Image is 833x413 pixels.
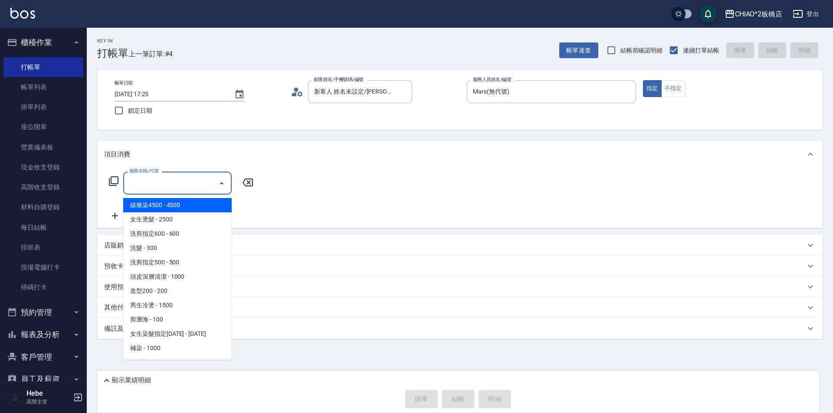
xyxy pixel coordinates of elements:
span: 男生冷燙 - 1500 [123,298,232,312]
div: 項目消費 [97,140,823,168]
span: 造型200 - 200 [123,284,232,298]
a: 現場電腦打卡 [3,257,83,277]
a: 排班表 [3,237,83,257]
a: 高階收支登錄 [3,177,83,197]
p: 預收卡販賣 [104,262,137,271]
span: 男生染髮指定 - 1500 [123,355,232,370]
p: 顯示業績明細 [112,376,151,385]
button: CHIAO^2板橋店 [721,5,786,23]
button: Close [215,176,229,190]
a: 掛單列表 [3,97,83,117]
div: 備註及來源 [97,318,823,339]
p: 使用預收卡 [104,283,137,292]
div: 店販銷售 [97,235,823,256]
p: 備註及來源 [104,324,137,333]
p: 高階主管 [26,398,71,406]
a: 座位開單 [3,117,83,137]
button: 指定 [643,80,662,97]
span: 補染 - 1000 [123,341,232,355]
span: 洗剪指定600 - 600 [123,227,232,241]
label: 服務名稱/代號 [129,168,158,174]
span: 洗髮 - 300 [123,241,232,255]
a: 營業儀表板 [3,137,83,157]
button: 不指定 [661,80,685,97]
span: 鎖定日期 [128,106,152,115]
label: 帳單日期 [115,80,133,86]
button: 帳單速查 [559,42,598,59]
input: YYYY/MM/DD hh:mm [115,87,226,101]
img: Logo [10,8,35,19]
a: 打帳單 [3,57,83,77]
div: 其他付款方式入金可用餘額: 0 [97,297,823,318]
label: 顧客姓名/手機號碼/編號 [314,76,364,83]
span: 剪瀏海 - 100 [123,312,232,327]
h5: Hebe [26,389,71,398]
button: 預約管理 [3,301,83,324]
div: 預收卡販賣 [97,256,823,276]
a: 現金收支登錄 [3,157,83,177]
h3: 打帳單 [97,47,128,59]
span: 連續打單結帳 [683,46,719,55]
span: 洗剪指定500 - 500 [123,255,232,270]
button: Choose date, selected date is 2025-09-18 [229,84,250,105]
span: 線條染4500 - 4500 [123,198,232,212]
a: 材料自購登錄 [3,197,83,217]
p: 店販銷售 [104,241,130,250]
p: 其他付款方式 [104,303,184,312]
span: 女生燙髮 - 2500 [123,212,232,227]
button: save [699,5,717,23]
div: CHIAO^2板橋店 [735,9,783,20]
a: 掃碼打卡 [3,277,83,297]
a: 每日結帳 [3,218,83,237]
label: 服務人員姓名/編號 [473,76,511,83]
span: 上一筆訂單:#4 [128,49,173,59]
p: 項目消費 [104,150,130,159]
img: Person [7,389,24,406]
button: 報表及分析 [3,323,83,346]
a: 帳單列表 [3,77,83,97]
button: 櫃檯作業 [3,31,83,54]
span: 頭皮深層清潔 - 1000 [123,270,232,284]
span: 女生染髮指定[DATE] - [DATE] [123,327,232,341]
button: 客戶管理 [3,346,83,368]
button: 員工及薪資 [3,368,83,390]
button: 登出 [789,6,823,22]
span: 結帳前確認明細 [620,46,663,55]
h2: Key In [97,38,128,44]
div: 使用預收卡 [97,276,823,297]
